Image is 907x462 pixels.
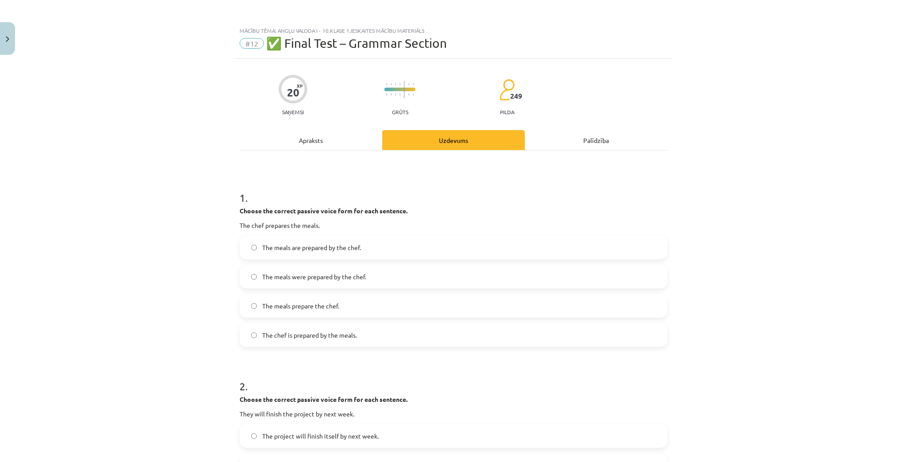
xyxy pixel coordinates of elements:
[391,93,391,96] img: icon-short-line-57e1e144782c952c97e751825c79c345078a6d821885a25fce030b3d8c18986b.svg
[408,83,409,85] img: icon-short-line-57e1e144782c952c97e751825c79c345078a6d821885a25fce030b3d8c18986b.svg
[251,303,257,309] input: The meals prepare the chef.
[262,431,379,441] span: The project will finish itself by next week.
[251,433,257,439] input: The project will finish itself by next week.
[525,130,667,150] div: Palīdzība
[262,272,366,281] span: The meals were prepared by the chef.
[499,79,515,101] img: students-c634bb4e5e11cddfef0936a35e636f08e4e9abd3cc4e673bd6f9a4125e45ecb1.svg
[240,176,667,204] h1: 1 .
[395,93,396,96] img: icon-short-line-57e1e144782c952c97e751825c79c345078a6d821885a25fce030b3d8c18986b.svg
[240,207,407,215] strong: Choose the correct passive voice form for each sentence.
[240,27,667,34] div: Mācību tēma: Angļu valoda i - 10.klase 1.ieskaites mācību materiāls
[510,92,522,100] span: 249
[386,83,387,85] img: icon-short-line-57e1e144782c952c97e751825c79c345078a6d821885a25fce030b3d8c18986b.svg
[399,83,400,85] img: icon-short-line-57e1e144782c952c97e751825c79c345078a6d821885a25fce030b3d8c18986b.svg
[240,365,667,392] h1: 2 .
[287,86,299,99] div: 20
[279,109,307,115] p: Saņemsi
[500,109,514,115] p: pilda
[262,331,357,340] span: The chef is prepared by the meals.
[382,130,525,150] div: Uzdevums
[240,221,667,230] p: The chef prepares the meals.
[251,245,257,250] input: The meals are prepared by the chef.
[404,81,405,98] img: icon-long-line-d9ea69661e0d244f92f715978eff75569469978d946b2353a9bb055b3ed8787d.svg
[240,38,264,49] span: #12
[240,395,407,403] strong: Choose the correct passive voice form for each sentence.
[395,83,396,85] img: icon-short-line-57e1e144782c952c97e751825c79c345078a6d821885a25fce030b3d8c18986b.svg
[262,243,361,252] span: The meals are prepared by the chef.
[266,36,447,50] span: ✅ Final Test – Grammar Section
[392,109,408,115] p: Grūts
[251,274,257,280] input: The meals were prepared by the chef.
[408,93,409,96] img: icon-short-line-57e1e144782c952c97e751825c79c345078a6d821885a25fce030b3d8c18986b.svg
[6,36,9,42] img: icon-close-lesson-0947bae3869378f0d4975bcd49f059093ad1ed9edebbc8119c70593378902aed.svg
[391,83,391,85] img: icon-short-line-57e1e144782c952c97e751825c79c345078a6d821885a25fce030b3d8c18986b.svg
[386,93,387,96] img: icon-short-line-57e1e144782c952c97e751825c79c345078a6d821885a25fce030b3d8c18986b.svg
[251,332,257,338] input: The chef is prepared by the meals.
[262,301,339,311] span: The meals prepare the chef.
[399,93,400,96] img: icon-short-line-57e1e144782c952c97e751825c79c345078a6d821885a25fce030b3d8c18986b.svg
[297,83,302,88] span: XP
[240,409,667,419] p: They will finish the project by next week.
[240,130,382,150] div: Apraksts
